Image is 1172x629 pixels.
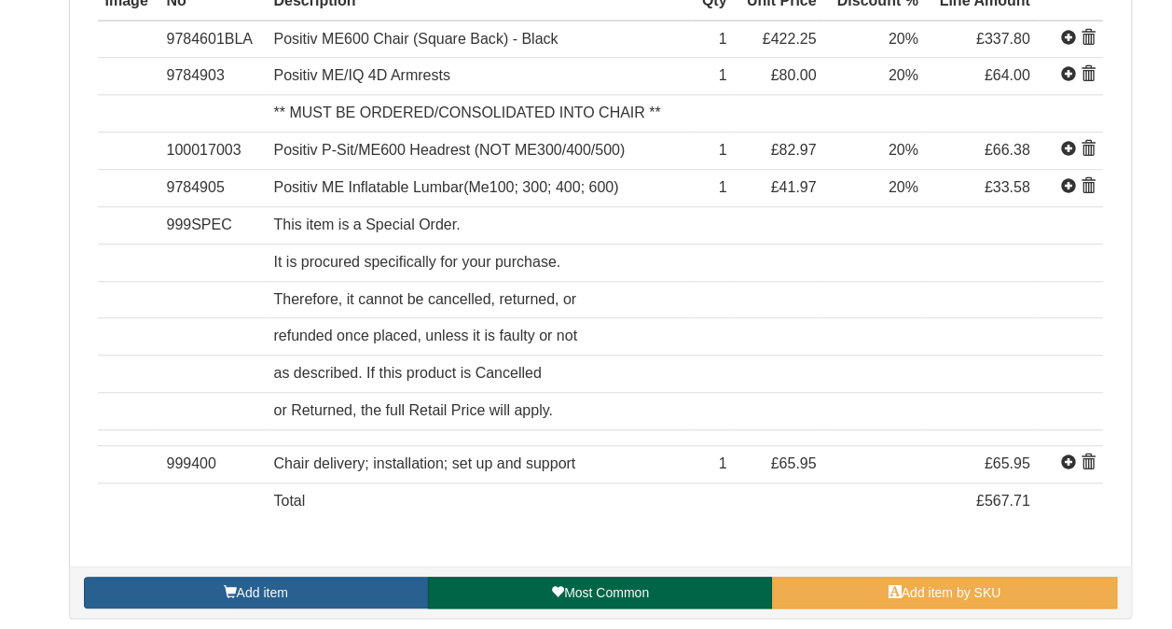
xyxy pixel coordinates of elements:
[771,142,817,158] span: £82.97
[718,179,726,195] span: 1
[237,585,288,600] span: Add item
[771,179,817,195] span: £41.97
[273,254,560,270] span: It is procured specifically for your purchase.
[718,31,726,47] span: 1
[159,445,266,482] td: 999400
[889,67,918,83] span: 20%
[273,67,449,83] span: Positiv ME/IQ 4D Armrests
[985,455,1030,471] span: £65.95
[976,31,1030,47] span: £337.80
[159,21,266,58] td: 9784601BLA
[273,31,558,47] span: Positiv ME600 Chair (Square Back) - Black
[273,365,541,381] span: as described. If this product is Cancelled
[266,482,692,519] td: Total
[159,206,266,244] td: 999SPEC
[985,179,1030,195] span: £33.58
[718,455,726,471] span: 1
[889,31,918,47] span: 20%
[273,217,460,232] span: This item is a Special Order.
[889,142,918,158] span: 20%
[763,31,817,47] span: £422.25
[985,67,1030,83] span: £64.00
[159,58,266,95] td: 9784903
[718,142,726,158] span: 1
[273,402,552,418] span: or Returned, the full Retail Price will apply.
[771,455,817,471] span: £65.95
[889,179,918,195] span: 20%
[902,585,1001,600] span: Add item by SKU
[159,170,266,207] td: 9784905
[273,179,618,195] span: Positiv ME Inflatable Lumbar(Me100; 300; 400; 600)
[273,291,576,307] span: Therefore, it cannot be cancelled, returned, or
[273,455,575,471] span: Chair delivery; installation; set up and support
[564,585,649,600] span: Most Common
[273,105,660,120] span: ** MUST BE ORDERED/CONSOLIDATED INTO CHAIR **
[985,142,1030,158] span: £66.38
[159,133,266,170] td: 100017003
[771,67,817,83] span: £80.00
[718,67,726,83] span: 1
[273,328,577,343] span: refunded once placed, unless it is faulty or not
[273,142,625,158] span: Positiv P-Sit/ME600 Headrest (NOT ME300/400/500)
[976,493,1030,509] span: £567.71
